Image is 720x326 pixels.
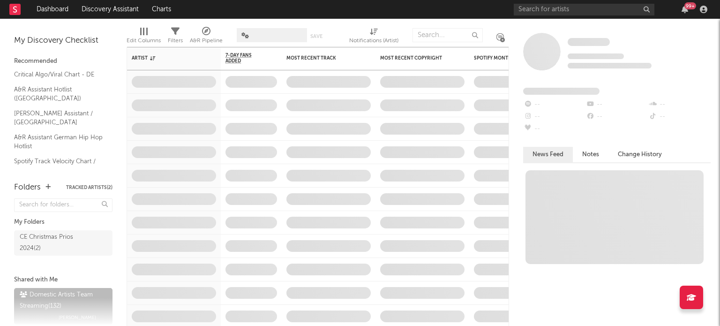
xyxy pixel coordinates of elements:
span: Some Artist [568,38,610,46]
div: -- [648,99,711,111]
div: Most Recent Track [286,55,357,61]
a: Critical Algo/Viral Chart - DE [14,69,103,80]
div: Recommended [14,56,112,67]
a: CE Christmas Prios 2024(2) [14,230,112,256]
a: [PERSON_NAME] Assistant / [GEOGRAPHIC_DATA] [14,108,103,128]
div: My Discovery Checklist [14,35,112,46]
a: A&R Assistant German Hip Hop Hotlist [14,132,103,152]
div: Spotify Monthly Listeners [474,55,544,61]
div: -- [523,111,585,123]
button: News Feed [523,147,573,162]
input: Search... [412,28,483,42]
a: Spotify Track Velocity Chart / DE [14,156,103,175]
a: A&R Assistant Hotlist ([GEOGRAPHIC_DATA]) [14,84,103,104]
div: -- [648,111,711,123]
div: My Folders [14,217,112,228]
div: A&R Pipeline [190,35,223,46]
span: 7-Day Fans Added [225,53,263,64]
div: Filters [168,23,183,51]
button: 99+ [682,6,688,13]
div: Notifications (Artist) [349,23,398,51]
div: Shared with Me [14,274,112,286]
a: Domestic Artists Team Streaming(132)[PERSON_NAME] [14,288,112,325]
div: A&R Pipeline [190,23,223,51]
div: Edit Columns [127,35,161,46]
span: Fans Added by Platform [523,88,600,95]
span: 0 fans last week [568,63,652,68]
div: Domestic Artists Team Streaming ( 132 ) [20,289,105,312]
span: Tracking Since: [DATE] [568,53,624,59]
div: -- [585,99,648,111]
input: Search for artists [514,4,654,15]
button: Notes [573,147,608,162]
div: Most Recent Copyright [380,55,450,61]
div: Folders [14,182,41,193]
input: Search for folders... [14,198,112,212]
div: -- [523,99,585,111]
div: 99 + [684,2,696,9]
div: -- [585,111,648,123]
div: Artist [132,55,202,61]
button: Change History [608,147,671,162]
div: -- [523,123,585,135]
button: Save [310,34,322,39]
button: Tracked Artists(2) [66,185,112,190]
div: Notifications (Artist) [349,35,398,46]
div: Filters [168,35,183,46]
a: Some Artist [568,38,610,47]
div: CE Christmas Prios 2024 ( 2 ) [20,232,86,254]
span: [PERSON_NAME] [59,312,96,323]
div: Edit Columns [127,23,161,51]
